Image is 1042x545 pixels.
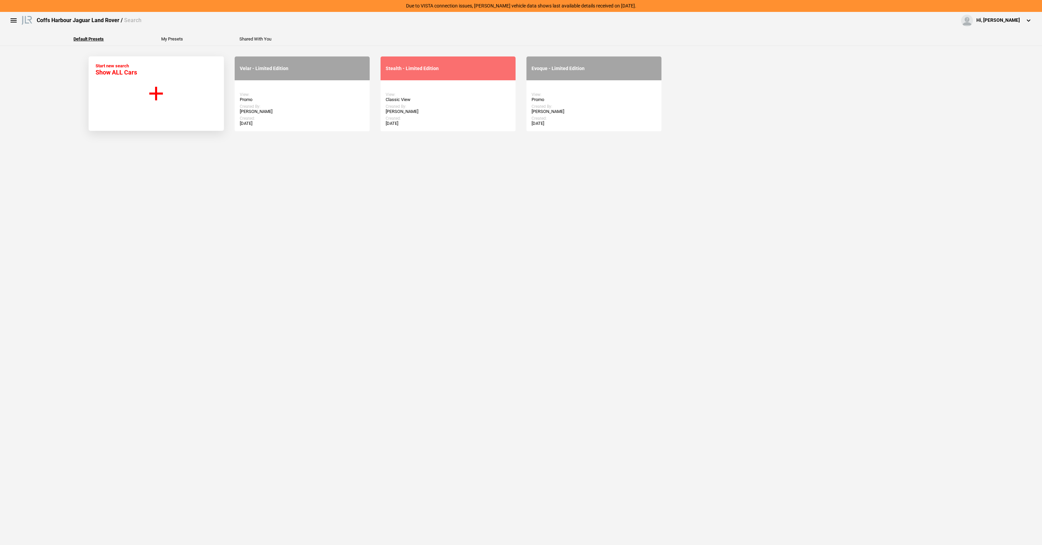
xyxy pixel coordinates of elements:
[240,104,365,109] div: Created By:
[532,97,656,102] div: Promo
[161,37,183,41] button: My Presets
[240,66,365,71] div: Velar - Limited Edition
[37,17,141,24] div: Coffs Harbour Jaguar Land Rover /
[386,116,510,121] div: Created:
[532,121,656,126] div: [DATE]
[976,17,1020,24] div: Hi, [PERSON_NAME]
[88,56,224,131] button: Start new search Show ALL Cars
[532,109,656,114] div: [PERSON_NAME]
[239,37,271,41] button: Shared With You
[386,66,510,71] div: Stealth - Limited Edition
[240,109,365,114] div: [PERSON_NAME]
[240,121,365,126] div: [DATE]
[240,97,365,102] div: Promo
[386,92,510,97] div: View:
[532,116,656,121] div: Created:
[532,104,656,109] div: Created By:
[20,15,33,25] img: landrover.png
[96,63,137,76] div: Start new search
[124,17,141,23] span: Search
[386,97,510,102] div: Classic View
[386,109,510,114] div: [PERSON_NAME]
[240,116,365,121] div: Created:
[532,92,656,97] div: View:
[386,121,510,126] div: [DATE]
[386,104,510,109] div: Created By:
[96,69,137,76] span: Show ALL Cars
[532,66,656,71] div: Evoque - Limited Edition
[240,92,365,97] div: View:
[73,37,104,41] button: Default Presets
